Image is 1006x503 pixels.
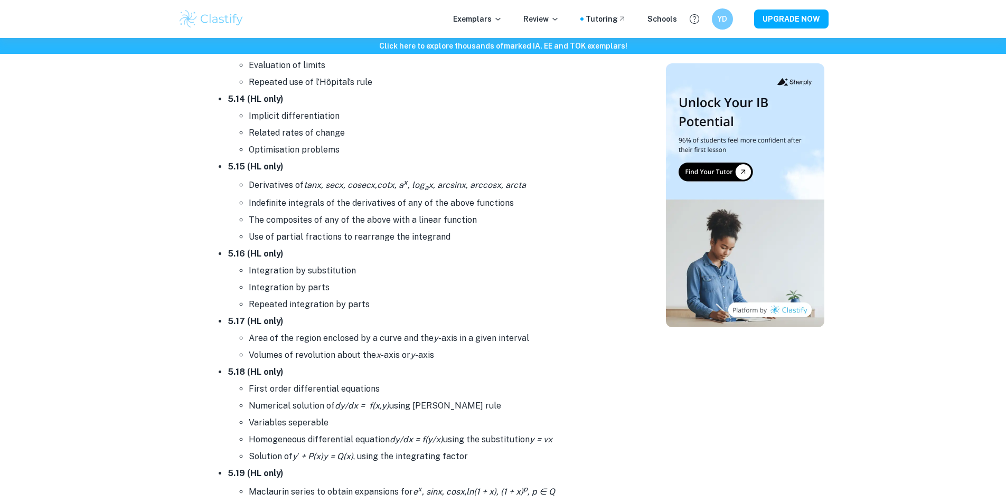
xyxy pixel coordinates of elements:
[425,183,428,192] sub: a
[712,8,733,30] button: YD
[249,175,629,195] li: Derivatives of
[335,401,389,411] i: dy/dx = f(x,y)
[249,414,629,431] li: Variables seperable
[249,279,629,296] li: Integration by parts
[249,330,629,347] li: Area of the region enclosed by a curve and the -axis in a given interval
[228,316,284,326] strong: 5.17 (HL only)
[178,8,245,30] img: Clastify logo
[228,468,284,478] strong: 5.19 (HL only)
[249,74,629,91] li: Repeated use of l’Hôpital’s rule
[647,13,677,25] a: Schools
[249,448,629,465] li: Solution of , using the integrating factor
[434,333,438,343] i: y
[249,108,629,125] li: Implicit differentiation
[228,367,284,377] strong: 5.18 (HL only)
[249,482,629,500] li: Maclaurin series to obtain expansions for ,
[249,381,629,397] li: First order differential equations
[249,262,629,279] li: Integration by substitution
[249,141,629,158] li: Optimisation problems
[249,397,629,414] li: Numerical solution of using [PERSON_NAME] rule
[249,125,629,141] li: Related rates of change
[390,434,443,444] i: dy/dx = f(y/x)
[410,350,415,360] i: y
[249,431,629,448] li: Homogeneous differential equation using the substitution
[466,487,555,497] i: ln(1 + x), (1 + x) , p ∈ Q
[228,249,284,259] strong: 5.16 (HL only)
[304,180,526,190] i: tanx, secx, cosecx,cotx, a , log x, arcsinx, arccosx, arcta
[716,13,728,25] h6: YD
[228,162,284,172] strong: 5.15 (HL only)
[2,40,1004,52] h6: Click here to explore thousands of marked IA, EE and TOK exemplars !
[376,350,381,360] i: x
[586,13,626,25] a: Tutoring
[523,13,559,25] p: Review
[413,487,465,497] i: e , sinx, cosx
[530,434,552,444] i: y = vx
[685,10,703,28] button: Help and Feedback
[418,485,422,493] sup: x
[754,10,829,29] button: UPGRADE NOW
[666,63,824,327] img: Thumbnail
[293,451,353,461] i: y′ + P(x)y = Q(x)
[249,57,629,74] li: Evaluation of limits
[249,212,629,229] li: The composites of any of the above with a linear function
[249,296,629,313] li: Repeated integration by parts
[453,13,502,25] p: Exemplars
[523,485,528,493] sup: p
[403,178,408,186] sup: x
[249,229,629,245] li: Use of partial fractions to rearrange the integrand
[249,347,629,364] li: Volumes of revolution about the -axis or -axis
[228,94,284,104] strong: 5.14 (HL only)
[249,195,629,212] li: Indefinite integrals of the derivatives of any of the above functions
